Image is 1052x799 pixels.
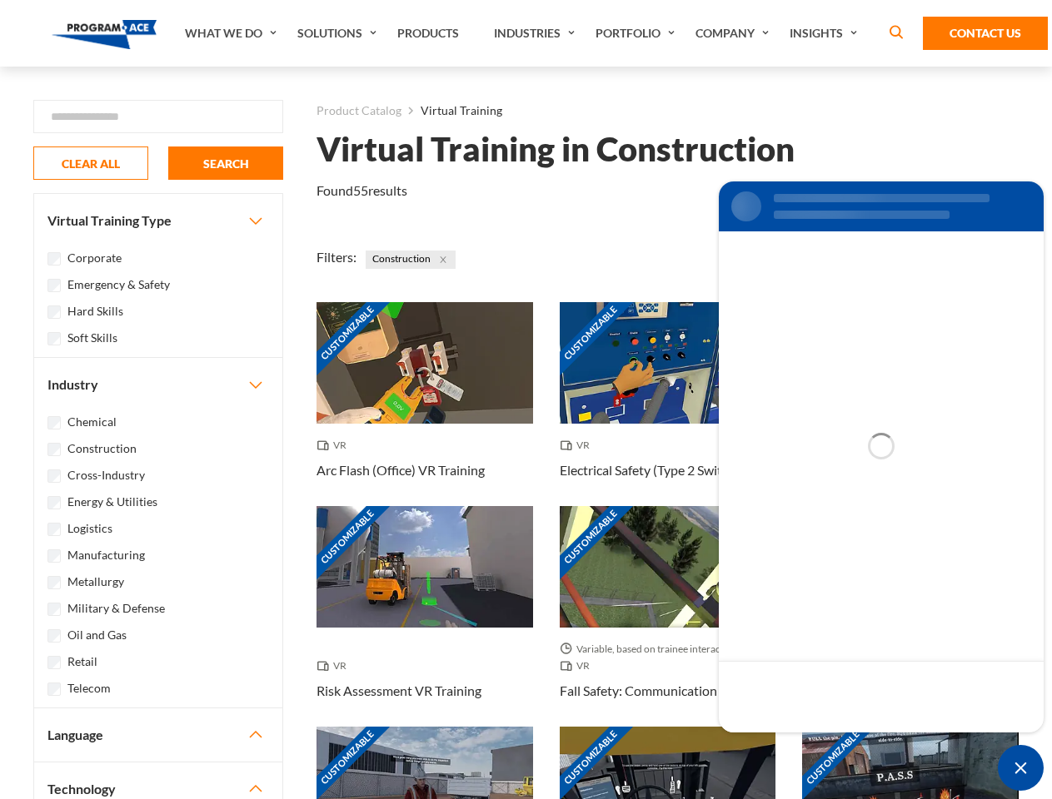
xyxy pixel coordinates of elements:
input: Chemical [47,416,61,429]
li: Virtual Training [401,100,502,122]
a: Customizable Thumbnail - Electrical Safety (Type 2 Switchgear) VR Training VR Electrical Safety (... [560,302,776,506]
label: Military & Defense [67,599,165,618]
label: Oil and Gas [67,626,127,644]
a: Contact Us [923,17,1048,50]
input: Military & Defense [47,603,61,616]
label: Chemical [67,413,117,431]
h3: Risk Assessment VR Training [317,681,481,701]
a: Customizable Thumbnail - Arc Flash (Office) VR Training VR Arc Flash (Office) VR Training [317,302,533,506]
input: Telecom [47,682,61,696]
h3: Electrical Safety (Type 2 Switchgear) VR Training [560,460,776,480]
a: Product Catalog [317,100,401,122]
input: Retail [47,656,61,669]
span: VR [317,437,353,454]
label: Manufacturing [67,546,145,564]
label: Soft Skills [67,329,117,347]
input: Manufacturing [47,549,61,563]
button: CLEAR ALL [33,146,148,180]
button: Close [434,251,452,269]
label: Metallurgy [67,573,124,591]
label: Retail [67,653,97,671]
h3: Arc Flash (Office) VR Training [317,460,485,480]
input: Construction [47,443,61,456]
input: Soft Skills [47,332,61,345]
h1: Virtual Training in Construction [317,135,795,164]
input: Logistics [47,523,61,536]
nav: breadcrumb [317,100,1019,122]
label: Corporate [67,249,122,267]
label: Telecom [67,679,111,697]
input: Oil and Gas [47,629,61,643]
iframe: SalesIQ Chat Window [715,177,1048,737]
label: Construction [67,439,137,458]
input: Metallurgy [47,576,61,589]
label: Emergency & Safety [67,275,170,294]
em: 55 [353,182,368,198]
span: VR [560,658,596,674]
p: Found results [317,181,407,201]
img: Program-Ace [52,20,157,49]
span: Construction [366,251,456,269]
a: Customizable Thumbnail - Fall Safety: Communication Towers VR Training Variable, based on trainee... [560,506,776,727]
input: Hard Skills [47,305,61,319]
span: VR [317,658,353,674]
input: Emergency & Safety [47,279,61,292]
label: Hard Skills [67,302,123,320]
span: VR [560,437,596,454]
label: Cross-Industry [67,466,145,484]
button: Industry [34,358,282,411]
h3: Fall Safety: Communication Towers VR Training [560,681,776,701]
input: Cross-Industry [47,469,61,483]
span: Minimize live chat window [998,745,1044,791]
span: Filters: [317,249,356,265]
button: Virtual Training Type [34,194,282,247]
input: Energy & Utilities [47,496,61,509]
input: Corporate [47,252,61,266]
div: Chat Widget [998,745,1044,791]
label: Logistics [67,519,112,538]
span: Variable, based on trainee interaction with each section. [560,641,776,658]
a: Customizable Thumbnail - Risk Assessment VR Training VR Risk Assessment VR Training [317,506,533,727]
button: Language [34,708,282,762]
label: Energy & Utilities [67,493,157,511]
